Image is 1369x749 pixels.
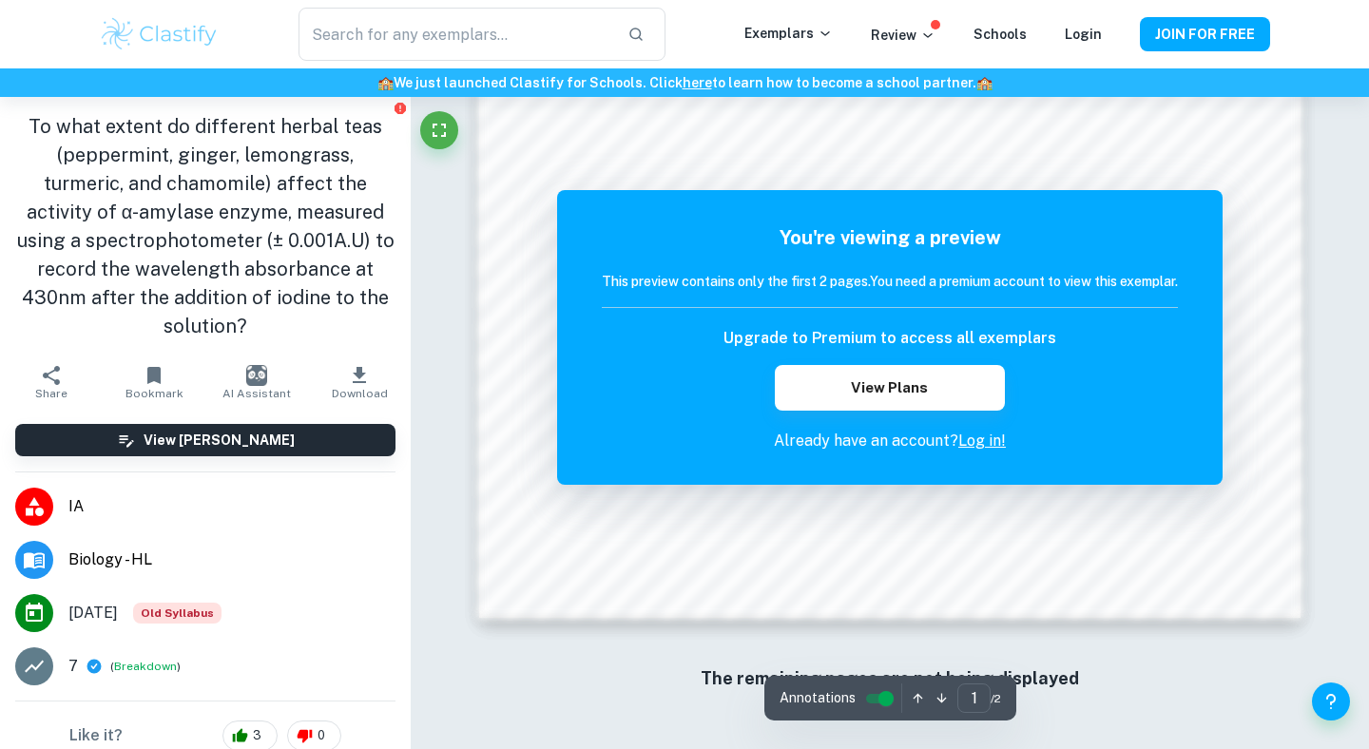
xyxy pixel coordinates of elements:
[246,365,267,386] img: AI Assistant
[974,27,1027,42] a: Schools
[683,75,712,90] a: here
[68,602,118,624] span: [DATE]
[133,603,222,624] div: Starting from the May 2025 session, the Biology IA requirements have changed. It's OK to refer to...
[15,424,395,456] button: View [PERSON_NAME]
[110,658,181,676] span: ( )
[602,430,1178,452] p: Already have an account?
[744,23,833,44] p: Exemplars
[976,75,993,90] span: 🏫
[308,355,411,409] button: Download
[775,365,1005,411] button: View Plans
[420,111,458,149] button: Fullscreen
[68,495,395,518] span: IA
[68,655,78,678] p: 7
[1140,17,1270,51] button: JOIN FOR FREE
[103,355,205,409] button: Bookmark
[602,223,1178,252] h5: You're viewing a preview
[205,355,308,409] button: AI Assistant
[4,72,1365,93] h6: We just launched Clastify for Schools. Click to learn how to become a school partner.
[242,726,272,745] span: 3
[1065,27,1102,42] a: Login
[69,724,123,747] h6: Like it?
[602,271,1178,292] h6: This preview contains only the first 2 pages. You need a premium account to view this exemplar.
[99,15,220,53] img: Clastify logo
[517,665,1263,692] h6: The remaining pages are not being displayed
[991,690,1001,707] span: / 2
[307,726,336,745] span: 0
[222,387,291,400] span: AI Assistant
[114,658,177,675] button: Breakdown
[377,75,394,90] span: 🏫
[68,548,395,571] span: Biology - HL
[15,112,395,340] h1: To what extent do different herbal teas (peppermint, ginger, lemongrass, turmeric, and chamomile)...
[1312,682,1350,720] button: Help and Feedback
[958,432,1006,450] a: Log in!
[125,387,183,400] span: Bookmark
[780,688,856,708] span: Annotations
[299,8,612,61] input: Search for any exemplars...
[332,387,388,400] span: Download
[723,327,1056,350] h6: Upgrade to Premium to access all exemplars
[133,603,222,624] span: Old Syllabus
[393,101,407,115] button: Report issue
[35,387,67,400] span: Share
[871,25,935,46] p: Review
[144,430,295,451] h6: View [PERSON_NAME]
